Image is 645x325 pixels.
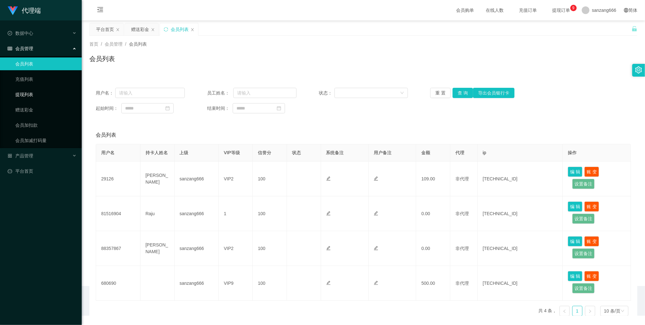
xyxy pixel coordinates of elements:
[416,162,450,196] td: 109.00
[455,246,469,251] span: 非代理
[621,309,625,314] i: 图标: down
[8,31,12,35] i: 图标: check-circle-o
[96,231,140,266] td: 88357867
[478,162,563,196] td: [TECHNICAL_ID]
[8,154,12,158] i: 图标: appstore-o
[165,106,170,110] i: 图标: calendar
[572,5,574,11] p: 9
[89,54,115,64] h1: 会员列表
[374,176,378,181] i: 图标: edit
[8,165,77,178] a: 图标: dashboard平台首页
[115,88,185,98] input: 请输入
[258,150,271,155] span: 信誉分
[101,42,102,47] span: /
[8,8,41,13] a: 代理端
[559,306,570,316] li: 上一页
[473,88,514,98] button: 导出会员银行卡
[171,23,189,35] div: 会员列表
[430,88,451,98] button: 重 置
[568,167,582,177] button: 编 辑
[573,306,582,316] a: 1
[253,196,287,231] td: 100
[453,88,473,98] button: 查 询
[207,105,233,112] span: 结束时间：
[15,88,77,101] a: 提现列表
[253,266,287,301] td: 100
[96,131,116,139] span: 会员列表
[374,150,392,155] span: 用户备注
[326,281,331,285] i: 图标: edit
[175,162,219,196] td: sanzang666
[516,8,540,12] span: 充值订单
[180,150,189,155] span: 上级
[219,266,253,301] td: VIP9
[22,0,41,21] h1: 代理端
[584,167,599,177] button: 账 变
[416,266,450,301] td: 500.00
[140,231,175,266] td: [PERSON_NAME]
[635,66,642,73] i: 图标: setting
[572,283,595,293] button: 设置备注
[8,6,18,15] img: logo.9652507e.png
[15,119,77,132] a: 会员加扣款
[549,8,574,12] span: 提现订单
[8,153,33,158] span: 产品管理
[175,266,219,301] td: sanzang666
[319,90,334,96] span: 状态：
[207,90,233,96] span: 员工姓名：
[140,196,175,231] td: Raju
[151,28,155,32] i: 图标: close
[326,176,331,181] i: 图标: edit
[96,90,115,96] span: 用户名：
[146,150,168,155] span: 持卡人姓名
[15,134,77,147] a: 会员加减打码量
[572,306,582,316] li: 1
[96,196,140,231] td: 81516904
[96,105,121,112] span: 起始时间：
[568,150,577,155] span: 操作
[584,236,599,246] button: 账 变
[15,73,77,86] a: 充值列表
[224,150,240,155] span: VIP等级
[455,150,464,155] span: 代理
[572,179,595,189] button: 设置备注
[572,248,595,259] button: 设置备注
[101,150,115,155] span: 用户名
[374,211,378,215] i: 图标: edit
[374,281,378,285] i: 图标: edit
[538,306,557,316] li: 共 4 条，
[15,103,77,116] a: 赠送彩金
[416,196,450,231] td: 0.00
[584,201,599,212] button: 账 变
[8,46,12,51] i: 图标: table
[563,309,566,313] i: 图标: left
[326,246,331,250] i: 图标: edit
[326,211,331,215] i: 图标: edit
[478,196,563,231] td: [TECHNICAL_ID]
[219,231,253,266] td: VIP2
[374,246,378,250] i: 图标: edit
[483,8,507,12] span: 在线人数
[572,214,595,224] button: 设置备注
[96,23,114,35] div: 平台首页
[15,57,77,70] a: 会员列表
[116,28,120,32] i: 图标: close
[478,266,563,301] td: [TECHNICAL_ID]
[219,162,253,196] td: VIP2
[277,106,281,110] i: 图标: calendar
[8,31,33,36] span: 数据中心
[455,281,469,286] span: 非代理
[400,91,404,95] i: 图标: down
[632,26,637,32] i: 图标: unlock
[96,162,140,196] td: 29126
[131,23,149,35] div: 赠送彩金
[253,162,287,196] td: 100
[175,196,219,231] td: sanzang666
[219,196,253,231] td: 1
[584,271,599,281] button: 账 变
[87,301,640,308] div: 2021
[588,309,592,313] i: 图标: right
[164,27,168,32] i: 图标: sync
[455,211,469,216] span: 非代理
[191,28,194,32] i: 图标: close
